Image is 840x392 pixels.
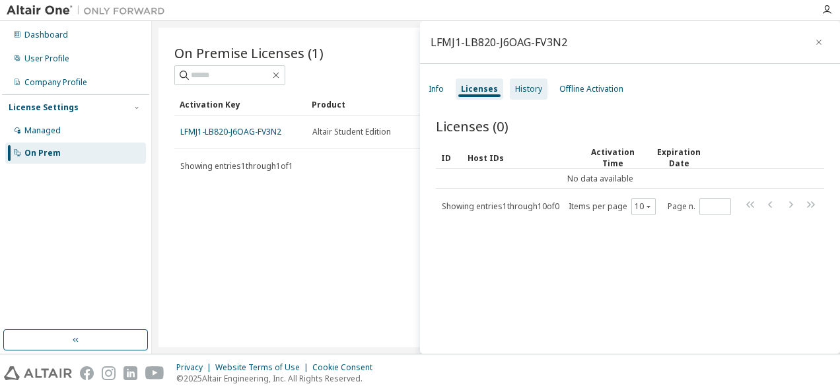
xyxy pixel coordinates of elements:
span: Licenses (0) [436,117,508,135]
span: Showing entries 1 through 1 of 1 [180,160,293,172]
img: instagram.svg [102,366,116,380]
div: ID [441,147,457,168]
div: LFMJ1-LB820-J6OAG-FV3N2 [431,37,567,48]
div: Dashboard [24,30,68,40]
div: License Settings [9,102,79,113]
div: Company Profile [24,77,87,88]
img: facebook.svg [80,366,94,380]
img: youtube.svg [145,366,164,380]
span: Altair Student Edition [312,127,391,137]
div: On Prem [24,148,61,158]
div: Info [429,84,444,94]
img: altair_logo.svg [4,366,72,380]
div: Managed [24,125,61,136]
div: User Profile [24,53,69,64]
span: Items per page [569,198,656,215]
span: Page n. [668,198,731,215]
div: Activation Key [180,94,301,115]
td: No data available [436,169,765,189]
div: Cookie Consent [312,362,380,373]
span: Showing entries 1 through 10 of 0 [442,201,559,212]
div: Product [312,94,433,115]
div: Website Terms of Use [215,362,312,373]
div: Expiration Date [651,147,707,169]
p: © 2025 Altair Engineering, Inc. All Rights Reserved. [176,373,380,384]
div: Licenses [461,84,498,94]
button: 10 [635,201,652,212]
img: Altair One [7,4,172,17]
div: History [515,84,542,94]
img: linkedin.svg [123,366,137,380]
span: On Premise Licenses (1) [174,44,324,62]
div: Activation Time [585,147,641,169]
div: Offline Activation [559,84,623,94]
div: Privacy [176,362,215,373]
a: LFMJ1-LB820-J6OAG-FV3N2 [180,126,281,137]
div: Host IDs [468,147,575,168]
